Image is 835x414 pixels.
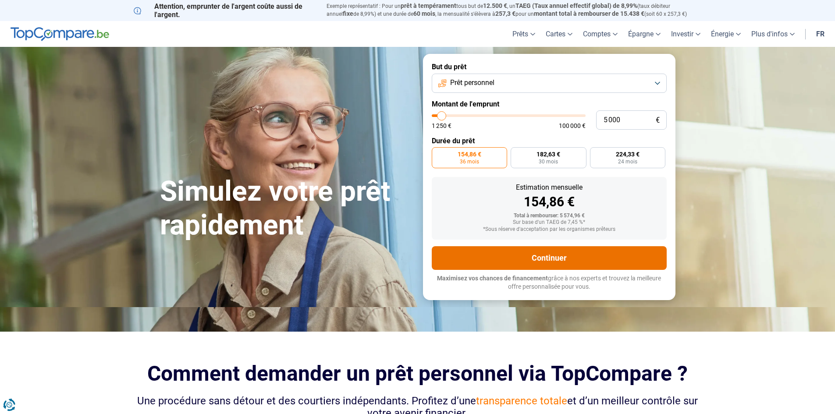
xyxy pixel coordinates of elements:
p: grâce à nos experts et trouvez la meilleure offre personnalisée pour vous. [432,274,667,291]
button: Continuer [432,246,667,270]
div: Estimation mensuelle [439,184,660,191]
div: *Sous réserve d'acceptation par les organismes prêteurs [439,226,660,233]
span: prêt à tempérament [401,2,456,9]
a: Cartes [540,21,578,47]
span: 12.500 € [483,2,507,9]
a: Investir [666,21,706,47]
label: But du prêt [432,63,667,71]
label: Durée du prêt [432,137,667,145]
span: 100 000 € [559,123,586,129]
span: 154,86 € [458,151,481,157]
a: Comptes [578,21,623,47]
a: Énergie [706,21,746,47]
img: TopCompare [11,27,109,41]
a: fr [811,21,830,47]
div: Total à rembourser: 5 574,96 € [439,213,660,219]
span: 36 mois [460,159,479,164]
span: montant total à rembourser de 15.438 € [534,10,644,17]
h1: Simulez votre prêt rapidement [160,175,412,242]
span: 182,63 € [537,151,560,157]
label: Montant de l'emprunt [432,100,667,108]
h2: Comment demander un prêt personnel via TopCompare ? [134,361,702,386]
p: Attention, emprunter de l'argent coûte aussi de l'argent. [134,2,316,19]
div: Sur base d'un TAEG de 7,45 %* [439,219,660,226]
span: Maximisez vos chances de financement [437,275,548,282]
span: 24 mois [618,159,637,164]
span: 60 mois [413,10,435,17]
span: 30 mois [539,159,558,164]
a: Prêts [507,21,540,47]
span: 257,3 € [495,10,515,17]
a: Épargne [623,21,666,47]
button: Prêt personnel [432,74,667,93]
a: Plus d'infos [746,21,800,47]
span: 1 250 € [432,123,451,129]
span: € [656,117,660,124]
div: 154,86 € [439,195,660,209]
p: Exemple représentatif : Pour un tous but de , un (taux débiteur annuel de 8,99%) et une durée de ... [327,2,702,18]
span: 224,33 € [616,151,640,157]
span: Prêt personnel [450,78,494,88]
span: fixe [343,10,353,17]
span: transparence totale [476,395,567,407]
span: TAEG (Taux annuel effectif global) de 8,99% [515,2,637,9]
